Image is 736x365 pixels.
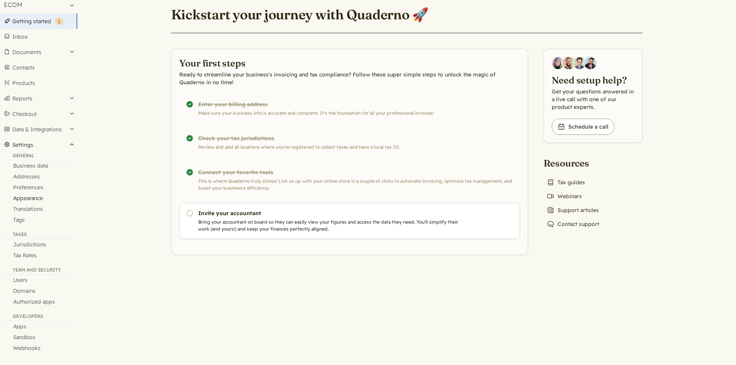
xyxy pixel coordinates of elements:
[552,119,614,135] a: Schedule a call
[179,203,520,239] a: Invite your accountant Bring your accountant on board so they can easily view your figures and ac...
[198,209,462,217] h3: Invite your accountant
[573,57,586,69] img: Ivo Oltmans, Business Developer at Quaderno
[171,6,429,23] h1: Kickstart your journey with Quaderno 🚀
[3,153,74,160] div: General
[3,267,74,275] div: Team and security
[3,313,74,321] div: Developers
[544,219,602,229] a: Contact support
[552,74,634,86] h2: Need setup help?
[3,231,74,239] div: Taxes
[544,177,588,188] a: Tax guides
[584,57,597,69] img: Javier Rubio, DevRel at Quaderno
[552,57,564,69] img: Diana Carrasco, Account Executive at Quaderno
[544,157,602,169] h2: Resources
[179,57,520,69] h2: Your first steps
[552,88,634,111] p: Get your questions answered in a live call with one of our product experts.
[198,219,462,233] p: Bring your accountant on board so they can easily view your figures and access the data they need...
[179,71,520,86] p: Ready to streamline your business's invoicing and tax compliance? Follow these super simple steps...
[544,205,602,216] a: Support articles
[563,57,575,69] img: Jairo Fumero, Account Executive at Quaderno
[58,19,60,24] span: 1
[544,191,585,202] a: Webinars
